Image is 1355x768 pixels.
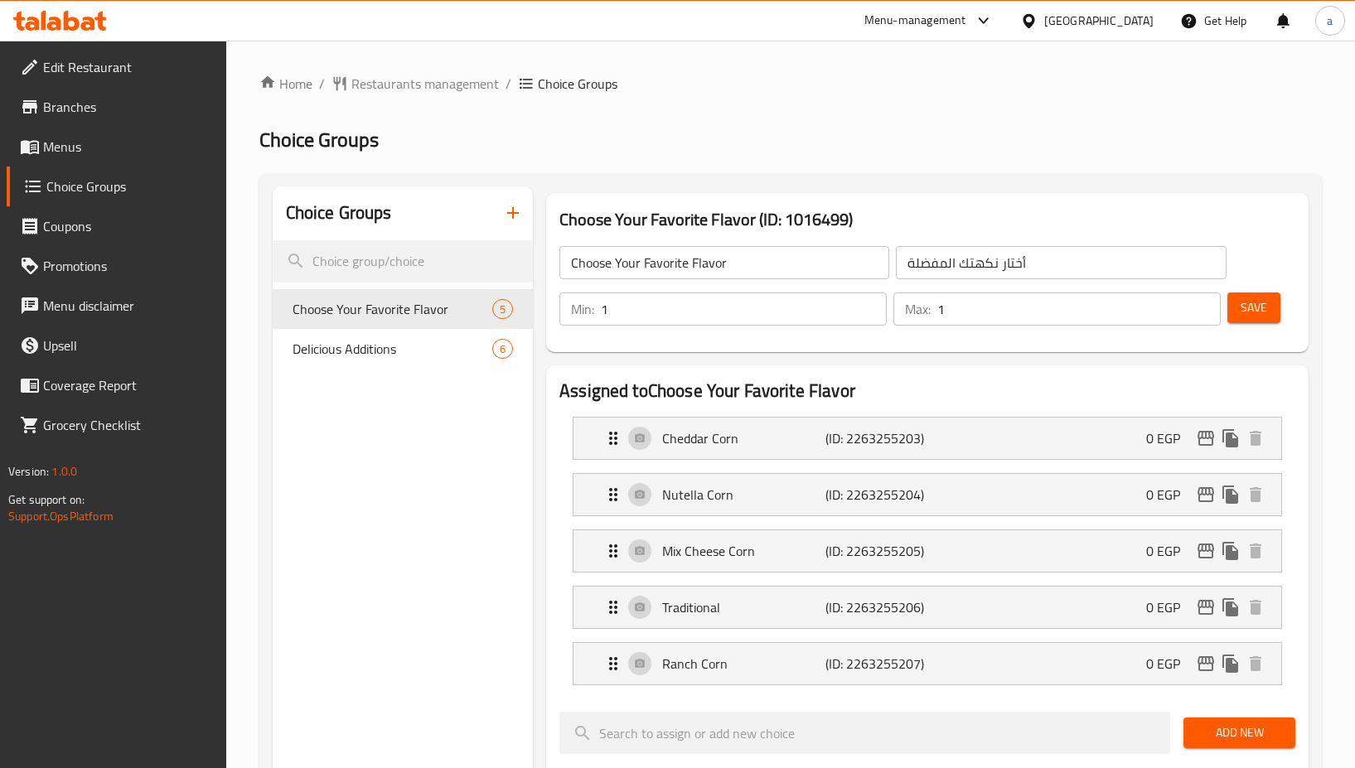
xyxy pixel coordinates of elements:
[559,579,1295,635] li: Expand
[662,541,825,561] p: Mix Cheese Corn
[43,336,213,355] span: Upsell
[1146,597,1193,617] p: 0 EGP
[825,428,934,448] p: (ID: 2263255203)
[662,654,825,674] p: Ranch Corn
[1227,292,1280,323] button: Save
[559,379,1295,403] h2: Assigned to Choose Your Favorite Flavor
[51,461,77,482] span: 1.0.0
[43,216,213,236] span: Coupons
[492,299,513,319] div: Choices
[1146,485,1193,505] p: 0 EGP
[7,206,226,246] a: Coupons
[1193,595,1218,620] button: edit
[1243,539,1268,563] button: delete
[573,418,1281,459] div: Expand
[1243,595,1268,620] button: delete
[662,597,825,617] p: Traditional
[1044,12,1154,30] div: [GEOGRAPHIC_DATA]
[1183,717,1295,748] button: Add New
[43,256,213,276] span: Promotions
[662,428,825,448] p: Cheddar Corn
[559,523,1295,579] li: Expand
[573,643,1281,684] div: Expand
[351,74,499,94] span: Restaurants management
[43,296,213,316] span: Menu disclaimer
[286,200,392,225] h2: Choice Groups
[43,57,213,77] span: Edit Restaurant
[1243,482,1268,507] button: delete
[573,474,1281,515] div: Expand
[1218,426,1243,451] button: duplicate
[1218,482,1243,507] button: duplicate
[1193,482,1218,507] button: edit
[573,530,1281,572] div: Expand
[1197,722,1282,743] span: Add New
[1241,297,1267,318] span: Save
[7,87,226,127] a: Branches
[825,597,934,617] p: (ID: 2263255206)
[8,489,85,510] span: Get support on:
[8,505,114,527] a: Support.OpsPlatform
[7,167,226,206] a: Choice Groups
[559,712,1170,754] input: search
[7,246,226,286] a: Promotions
[1193,651,1218,676] button: edit
[662,485,825,505] p: Nutella Corn
[43,415,213,435] span: Grocery Checklist
[7,286,226,326] a: Menu disclaimer
[506,74,511,94] li: /
[492,339,513,359] div: Choices
[905,299,931,319] p: Max:
[573,587,1281,628] div: Expand
[7,127,226,167] a: Menus
[7,47,226,87] a: Edit Restaurant
[273,240,534,283] input: search
[7,405,226,445] a: Grocery Checklist
[864,11,966,31] div: Menu-management
[43,375,213,395] span: Coverage Report
[293,339,492,359] span: Delicious Additions
[331,74,499,94] a: Restaurants management
[319,74,325,94] li: /
[259,74,1322,94] nav: breadcrumb
[1218,651,1243,676] button: duplicate
[43,137,213,157] span: Menus
[7,326,226,365] a: Upsell
[1146,654,1193,674] p: 0 EGP
[46,176,213,196] span: Choice Groups
[559,466,1295,523] li: Expand
[825,485,934,505] p: (ID: 2263255204)
[1193,539,1218,563] button: edit
[1218,539,1243,563] button: duplicate
[493,302,512,317] span: 5
[7,365,226,405] a: Coverage Report
[1243,651,1268,676] button: delete
[1193,426,1218,451] button: edit
[825,654,934,674] p: (ID: 2263255207)
[1327,12,1333,30] span: a
[571,299,594,319] p: Min:
[293,299,492,319] span: Choose Your Favorite Flavor
[43,97,213,117] span: Branches
[1243,426,1268,451] button: delete
[559,635,1295,692] li: Expand
[559,206,1295,233] h3: Choose Your Favorite Flavor (ID: 1016499)
[825,541,934,561] p: (ID: 2263255205)
[273,329,534,369] div: Delicious Additions6
[493,341,512,357] span: 6
[538,74,617,94] span: Choice Groups
[259,74,312,94] a: Home
[8,461,49,482] span: Version:
[259,121,379,158] span: Choice Groups
[1146,541,1193,561] p: 0 EGP
[559,410,1295,466] li: Expand
[1146,428,1193,448] p: 0 EGP
[1218,595,1243,620] button: duplicate
[273,289,534,329] div: Choose Your Favorite Flavor5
